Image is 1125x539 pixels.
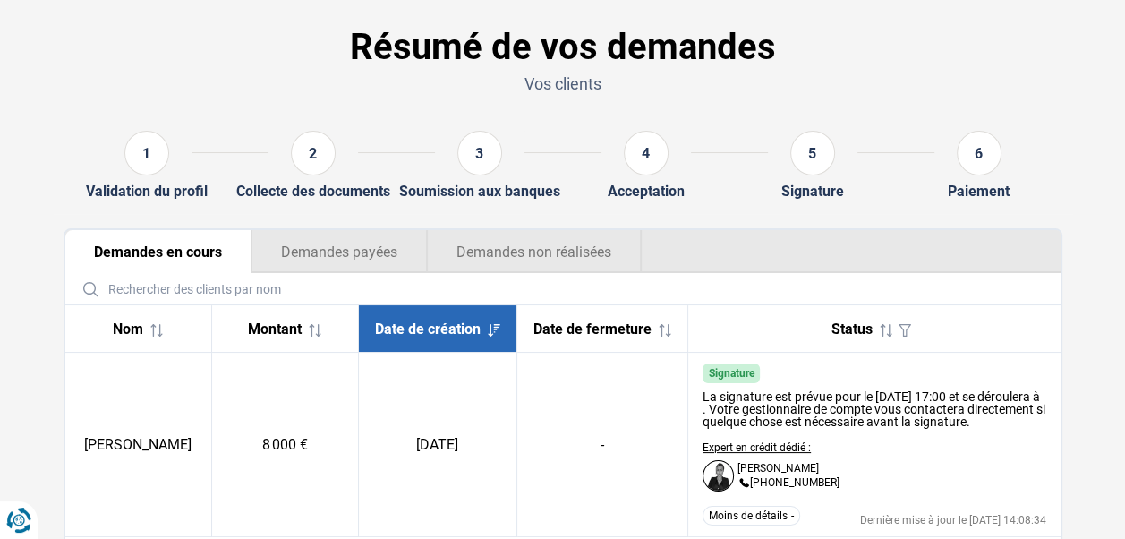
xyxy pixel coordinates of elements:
td: [PERSON_NAME] [65,353,212,537]
button: Demandes non réalisées [427,230,642,273]
button: Moins de détails [703,506,800,526]
div: 1 [124,131,169,175]
p: [PHONE_NUMBER] [737,477,839,490]
div: 6 [957,131,1001,175]
div: Collecte des documents [236,183,390,200]
div: La signature est prévue pour le [DATE] 17:00 et se déroulera à . Votre gestionnaire de compte vou... [703,390,1046,428]
td: 8 000 € [211,353,358,537]
span: Date de fermeture [533,321,652,338]
div: 3 [457,131,502,175]
input: Rechercher des clients par nom [72,273,1053,304]
p: [PERSON_NAME] [737,463,819,474]
div: 5 [790,131,835,175]
span: Signature [708,367,754,380]
div: Validation du profil [86,183,208,200]
div: Soumission aux banques [399,183,560,200]
div: Paiement [948,183,1010,200]
span: Status [831,321,873,338]
button: Demandes payées [251,230,427,273]
td: - [516,353,687,537]
div: Signature [781,183,844,200]
div: 2 [291,131,336,175]
div: Acceptation [608,183,685,200]
span: Date de création [375,321,481,338]
td: [DATE] [358,353,516,537]
h1: Résumé de vos demandes [64,26,1062,69]
button: Demandes en cours [65,230,251,273]
p: Expert en crédit dédié : [703,442,839,453]
div: 4 [624,131,669,175]
span: Montant [248,321,302,338]
span: Nom [113,321,143,338]
div: Dernière mise à jour le [DATE] 14:08:34 [860,515,1046,526]
img: Dafina Haziri [703,460,734,492]
p: Vos clients [64,73,1062,95]
img: +3228860076 [737,477,750,490]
